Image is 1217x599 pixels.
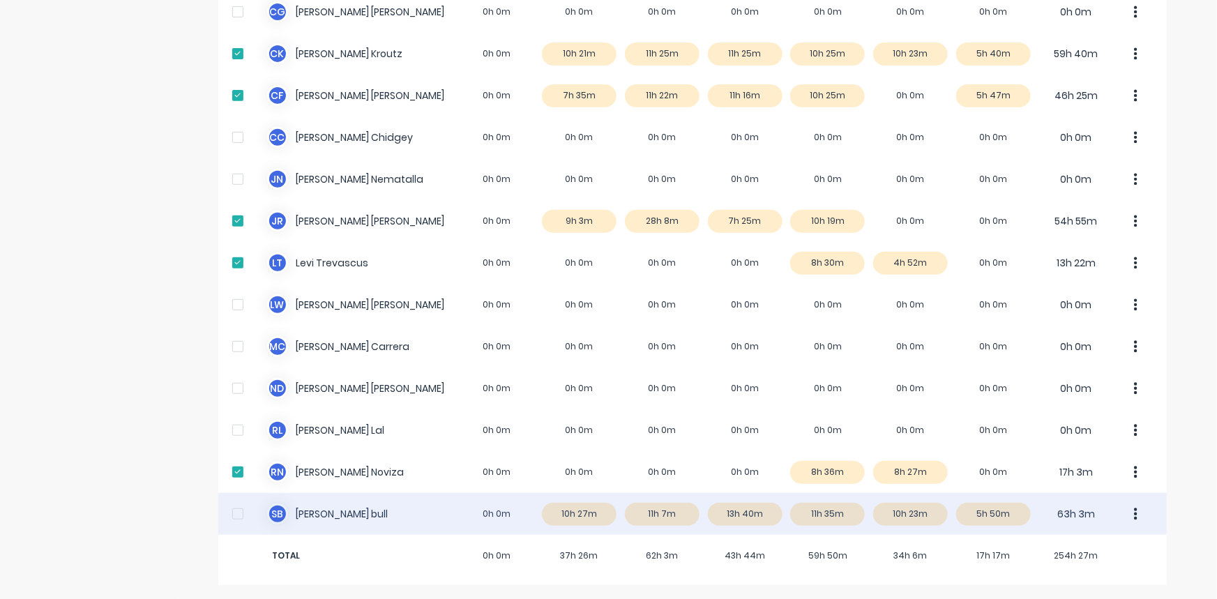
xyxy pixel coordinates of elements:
span: 254h 27m [1035,549,1118,562]
span: 43h 44m [704,549,787,562]
span: 34h 6m [869,549,952,562]
span: 37h 26m [538,549,621,562]
span: 62h 3m [621,549,704,562]
span: 59h 50m [787,549,870,562]
span: 0h 0m [455,549,538,562]
span: TOTAL [267,549,455,562]
span: 17h 17m [952,549,1035,562]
